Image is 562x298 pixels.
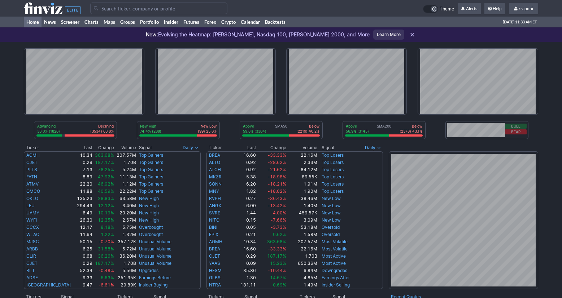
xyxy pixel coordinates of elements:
[209,268,222,273] a: HESM
[256,144,287,151] th: Change
[99,268,114,273] span: -0.48%
[231,188,256,195] td: 1.82
[287,181,318,188] td: 1.91M
[209,253,220,259] a: CJET
[231,260,256,267] td: 0.09
[238,17,262,27] a: Calendar
[322,246,348,252] a: Most Volatile
[209,210,220,215] a: SVRE
[101,17,118,27] a: Maps
[231,173,256,181] td: 5.38
[209,203,221,208] a: ANGX
[26,246,38,252] a: ARBB
[268,246,286,252] span: -33.33%
[268,181,286,187] span: -18.21%
[26,217,37,223] a: WYFI
[98,174,114,179] span: 47.92%
[114,267,136,274] td: 5.56M
[37,129,60,134] p: 33.0% (1826)
[273,282,286,288] span: 0.69%
[206,144,231,151] th: Ticker
[209,167,221,172] a: ATCH
[287,209,318,217] td: 459.57K
[231,281,256,289] td: 181.11
[268,174,286,179] span: -18.98%
[24,17,42,27] a: Home
[139,268,158,273] a: Upgrades
[114,202,136,209] td: 3.40M
[26,210,39,215] a: UAMY
[26,188,40,194] a: QMCO
[287,231,318,238] td: 1.58M
[139,261,171,266] a: Unusual Volume
[26,253,36,259] a: CLIR
[198,124,217,129] p: New Low
[209,196,221,201] a: RVPH
[26,203,35,208] a: LEU
[98,210,114,215] span: 10.19%
[26,224,39,230] a: CCCX
[139,210,159,215] a: New High
[26,232,39,237] a: WLAC
[287,238,318,245] td: 207.57M
[140,124,161,129] p: New High
[209,261,220,266] a: YAAS
[209,152,220,158] a: BREA
[209,181,222,187] a: SONN
[75,202,93,209] td: 294.49
[268,160,286,165] span: -28.62%
[26,181,39,187] a: ATMV
[503,17,537,27] span: [DATE] 11:33 AM ET
[322,203,341,208] a: New Low
[209,224,217,230] a: BINI
[75,217,93,224] td: 26.30
[231,166,256,173] td: 0.92
[268,152,286,158] span: -33.33%
[82,17,101,27] a: Charts
[114,260,136,267] td: 1.70B
[505,124,527,129] button: Bull
[322,261,346,266] a: Most Active
[322,268,347,273] a: Downgrades
[93,144,114,151] th: Change
[181,144,201,151] button: Signals interval
[423,5,454,13] a: Theme
[75,166,93,173] td: 7.13
[271,217,286,223] span: -7.66%
[75,245,93,253] td: 6.25
[268,268,286,273] span: -10.44%
[219,17,238,27] a: Crypto
[114,209,136,217] td: 20.20M
[209,160,220,165] a: ALTO
[262,17,288,27] a: Backtests
[26,275,38,280] a: ADSE
[400,124,422,129] p: Below
[322,174,344,179] a: Top Losers
[268,188,286,194] span: -18.02%
[322,224,340,230] a: Oversold
[509,3,538,14] a: rraponi
[98,188,114,194] span: 40.59%
[322,282,350,288] a: Insider Selling
[75,267,93,274] td: 52.34
[296,124,319,129] p: Below
[26,268,35,273] a: BILL
[209,246,220,252] a: BREA
[114,238,136,245] td: 357.12K
[287,202,318,209] td: 1.40M
[322,188,344,194] a: Top Losers
[363,144,383,151] button: Signals interval
[271,224,286,230] span: -3.73%
[26,196,38,201] a: OKLO
[243,129,266,134] p: 59.8% (3304)
[287,159,318,166] td: 2.33M
[322,239,348,244] a: Most Volatile
[146,31,370,38] p: Evolving the Heatmap: [PERSON_NAME], Nasdaq 100, [PERSON_NAME] 2000, and More
[114,231,136,238] td: 1.32M
[98,203,114,208] span: 12.12%
[101,224,114,230] span: 8.18%
[26,261,38,266] a: CJET
[90,124,114,129] p: Declining
[322,160,344,165] a: Top Losers
[322,217,341,223] a: New Low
